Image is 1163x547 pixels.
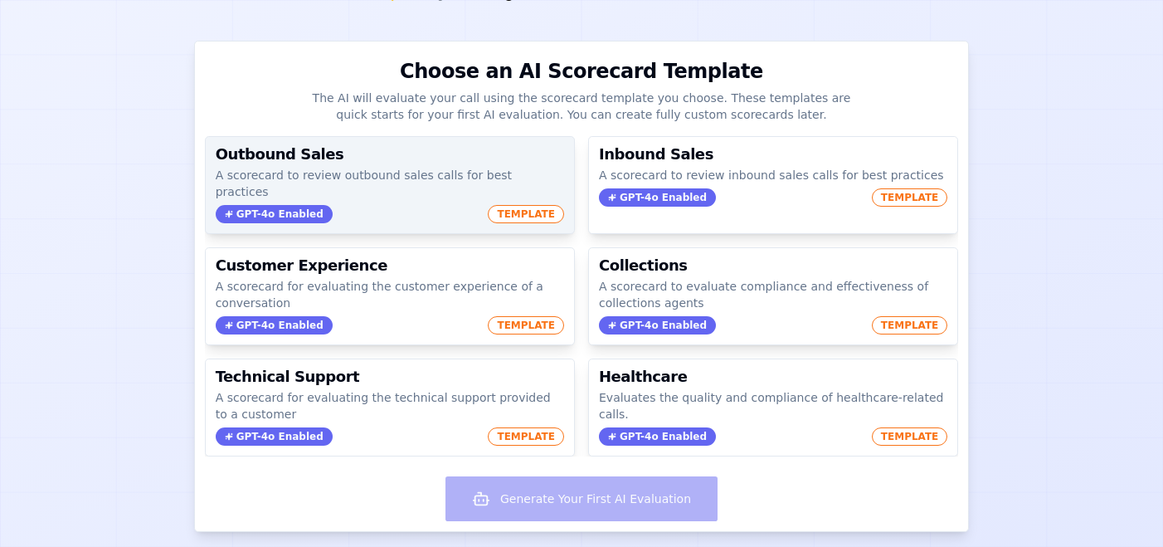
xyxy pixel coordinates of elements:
[216,427,333,446] span: GPT-4o Enabled
[216,167,564,200] p: A scorecard to review outbound sales calls for best practices
[216,278,564,311] p: A scorecard for evaluating the customer experience of a conversation
[599,167,947,183] p: A scorecard to review inbound sales calls for best practices
[599,427,716,446] span: GPT-4o Enabled
[599,188,716,207] span: GPT-4o Enabled
[872,316,948,335] span: TEMPLATE
[216,258,564,273] h3: Customer Experience
[872,427,948,446] span: TEMPLATE
[216,147,564,162] h3: Outbound Sales
[488,205,564,223] span: TEMPLATE
[599,278,947,311] p: A scorecard to evaluate compliance and effectiveness of collections agents
[488,427,564,446] span: TEMPLATE
[872,188,948,207] span: TEMPLATE
[599,389,947,422] p: Evaluates the quality and compliance of healthcare-related calls.
[216,205,333,223] span: GPT-4o Enabled
[216,369,564,384] h3: Technical Support
[400,58,763,85] h1: Choose an AI Scorecard Template
[599,147,947,162] h3: Inbound Sales
[216,316,333,335] span: GPT-4o Enabled
[599,316,716,335] span: GPT-4o Enabled
[299,90,864,123] p: The AI will evaluate your call using the scorecard template you choose. These templates are quick...
[599,369,947,384] h3: Healthcare
[488,316,564,335] span: TEMPLATE
[599,258,947,273] h3: Collections
[216,389,564,422] p: A scorecard for evaluating the technical support provided to a customer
